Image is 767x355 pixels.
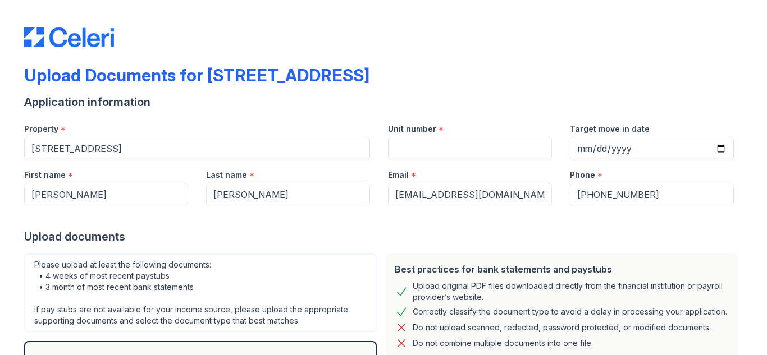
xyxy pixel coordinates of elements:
[395,262,729,276] div: Best practices for bank statements and paystubs
[413,321,711,334] div: Do not upload scanned, redacted, password protected, or modified documents.
[24,253,377,332] div: Please upload at least the following documents: • 4 weeks of most recent paystubs • 3 month of mo...
[24,169,66,181] label: First name
[388,123,436,135] label: Unit number
[413,280,729,303] div: Upload original PDF files downloaded directly from the financial institution or payroll provider’...
[206,169,247,181] label: Last name
[24,229,743,245] div: Upload documents
[24,123,58,135] label: Property
[24,94,743,110] div: Application information
[388,169,409,181] label: Email
[24,65,369,85] div: Upload Documents for [STREET_ADDRESS]
[24,27,114,47] img: CE_Logo_Blue-a8612792a0a2168367f1c8372b55b34899dd931a85d93a1a3d3e32e68fde9ad4.png
[413,336,593,350] div: Do not combine multiple documents into one file.
[570,123,650,135] label: Target move in date
[413,305,727,319] div: Correctly classify the document type to avoid a delay in processing your application.
[570,169,595,181] label: Phone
